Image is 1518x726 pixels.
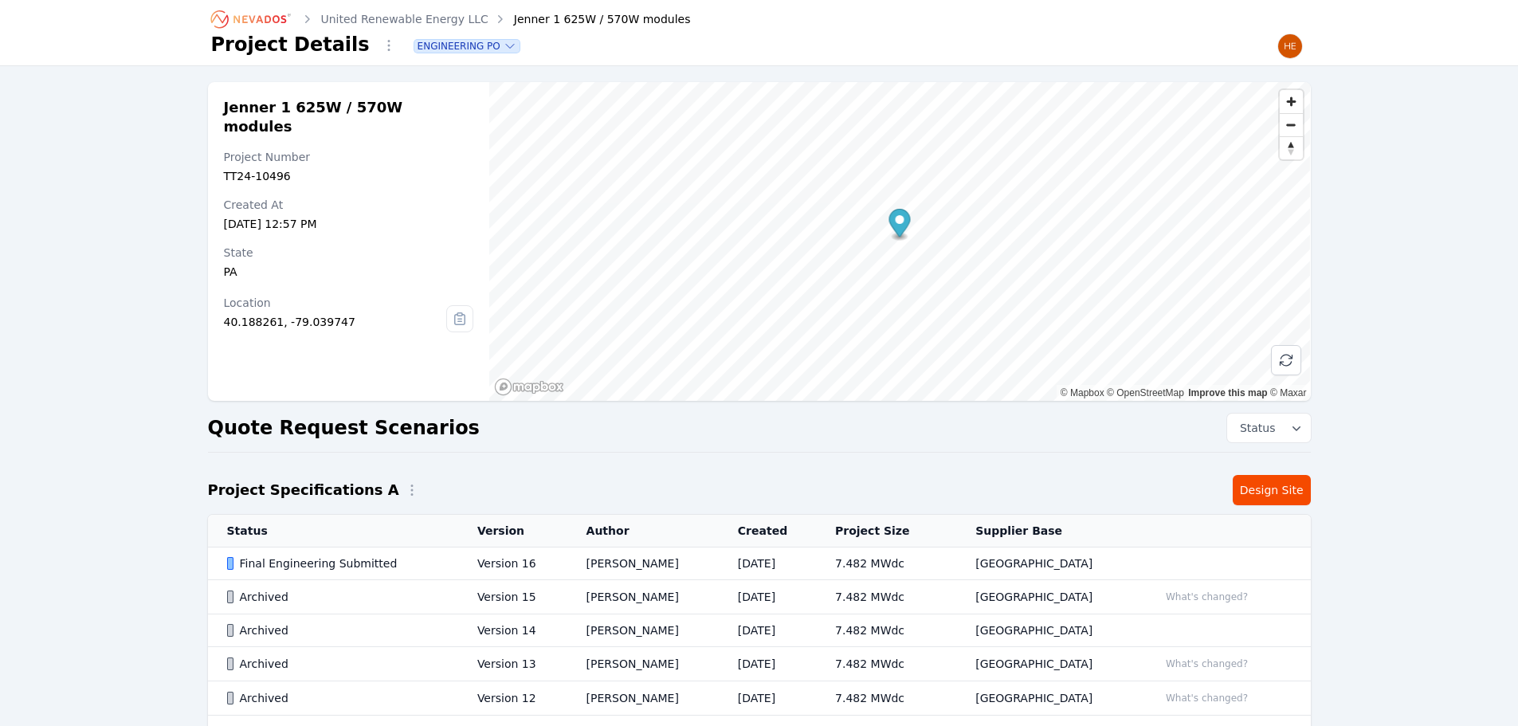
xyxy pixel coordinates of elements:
[567,614,719,647] td: [PERSON_NAME]
[211,6,691,32] nav: Breadcrumb
[414,40,520,53] button: Engineering PO
[321,11,488,27] a: United Renewable Energy LLC
[1233,475,1311,505] a: Design Site
[1107,387,1184,398] a: OpenStreetMap
[208,479,399,501] h2: Project Specifications A
[1234,420,1276,436] span: Status
[816,547,956,580] td: 7.482 MWdc
[458,515,567,547] th: Version
[816,681,956,716] td: 7.482 MWdc
[956,647,1139,681] td: [GEOGRAPHIC_DATA]
[1159,655,1255,673] button: What's changed?
[1280,90,1303,113] button: Zoom in
[1280,137,1303,159] span: Reset bearing to north
[1188,387,1267,398] a: Improve this map
[1061,387,1104,398] a: Mapbox
[816,580,956,614] td: 7.482 MWdc
[719,681,816,716] td: [DATE]
[1270,387,1307,398] a: Maxar
[208,647,1311,681] tr: ArchivedVersion 13[PERSON_NAME][DATE]7.482 MWdc[GEOGRAPHIC_DATA]What's changed?
[224,245,474,261] div: State
[224,98,474,136] h2: Jenner 1 625W / 570W modules
[208,547,1311,580] tr: Final Engineering SubmittedVersion 16[PERSON_NAME][DATE]7.482 MWdc[GEOGRAPHIC_DATA]
[492,11,691,27] div: Jenner 1 625W / 570W modules
[208,614,1311,647] tr: ArchivedVersion 14[PERSON_NAME][DATE]7.482 MWdc[GEOGRAPHIC_DATA]
[1159,689,1255,707] button: What's changed?
[1277,33,1303,59] img: Henar Luque
[224,295,447,311] div: Location
[458,580,567,614] td: Version 15
[211,32,370,57] h1: Project Details
[956,547,1139,580] td: [GEOGRAPHIC_DATA]
[956,614,1139,647] td: [GEOGRAPHIC_DATA]
[227,589,450,605] div: Archived
[567,547,719,580] td: [PERSON_NAME]
[956,681,1139,716] td: [GEOGRAPHIC_DATA]
[458,547,567,580] td: Version 16
[208,681,1311,716] tr: ArchivedVersion 12[PERSON_NAME][DATE]7.482 MWdc[GEOGRAPHIC_DATA]What's changed?
[458,647,567,681] td: Version 13
[567,515,719,547] th: Author
[227,690,450,706] div: Archived
[719,515,816,547] th: Created
[224,314,447,330] div: 40.188261, -79.039747
[458,681,567,716] td: Version 12
[567,580,719,614] td: [PERSON_NAME]
[816,515,956,547] th: Project Size
[227,622,450,638] div: Archived
[956,515,1139,547] th: Supplier Base
[1280,113,1303,136] button: Zoom out
[1159,588,1255,606] button: What's changed?
[1280,136,1303,159] button: Reset bearing to north
[719,580,816,614] td: [DATE]
[224,197,474,213] div: Created At
[567,647,719,681] td: [PERSON_NAME]
[567,681,719,716] td: [PERSON_NAME]
[227,555,450,571] div: Final Engineering Submitted
[494,378,564,396] a: Mapbox homepage
[719,547,816,580] td: [DATE]
[816,614,956,647] td: 7.482 MWdc
[956,580,1139,614] td: [GEOGRAPHIC_DATA]
[458,614,567,647] td: Version 14
[719,614,816,647] td: [DATE]
[816,647,956,681] td: 7.482 MWdc
[208,580,1311,614] tr: ArchivedVersion 15[PERSON_NAME][DATE]7.482 MWdc[GEOGRAPHIC_DATA]What's changed?
[227,656,450,672] div: Archived
[489,82,1310,401] canvas: Map
[1227,414,1311,442] button: Status
[224,264,474,280] div: PA
[224,149,474,165] div: Project Number
[719,647,816,681] td: [DATE]
[1280,114,1303,136] span: Zoom out
[224,216,474,232] div: [DATE] 12:57 PM
[208,415,480,441] h2: Quote Request Scenarios
[889,209,911,241] div: Map marker
[208,515,458,547] th: Status
[224,168,474,184] div: TT24-10496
